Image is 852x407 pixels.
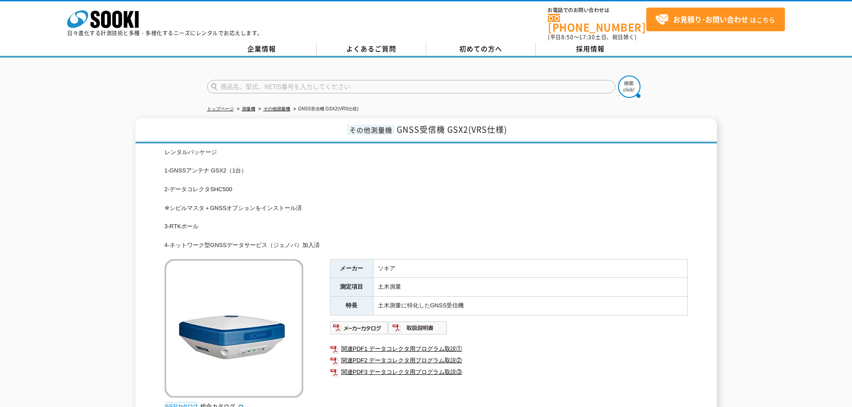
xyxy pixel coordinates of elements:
a: 関連PDF1 データコレクタ用プログラム取説① [330,343,688,355]
p: 日々進化する計測技術と多種・多様化するニーズにレンタルでお応えします。 [67,30,263,36]
a: 関連PDF2 データコレクタ用プログラム取説② [330,355,688,366]
a: 関連PDF3 データコレクタ用プログラム取説③ [330,366,688,378]
a: その他測量機 [263,106,290,111]
img: 取扱説明書 [389,321,447,335]
a: 取扱説明書 [389,327,447,333]
th: 測定項目 [330,278,373,297]
span: 初めての方へ [459,44,502,54]
span: その他測量機 [347,125,394,135]
a: よくあるご質問 [317,42,426,56]
th: 特長 [330,297,373,315]
span: 17:30 [579,33,595,41]
td: 土木測量に特化したGNSS受信機 [373,297,687,315]
div: レンタルパッケージ 1-GNSSアンテナ GSX2（1台） 2-データコレクタSHC500 ※シビルマスタ＋GNSSオプションをインストール済 3-RTKポール 4-ネットワーク型GNSSデータ... [165,148,688,250]
th: メーカー [330,259,373,278]
img: GNSS受信機 GSX2(VRS仕様) [165,259,303,398]
a: 初めての方へ [426,42,536,56]
img: btn_search.png [618,76,640,98]
input: 商品名、型式、NETIS番号を入力してください [207,80,615,93]
a: [PHONE_NUMBER] [548,14,646,32]
span: 8:50 [561,33,574,41]
strong: お見積り･お問い合わせ [673,14,748,25]
a: トップページ [207,106,234,111]
td: 土木測量 [373,278,687,297]
span: GNSS受信機 GSX2(VRS仕様) [397,123,507,135]
span: お電話でのお問い合わせは [548,8,646,13]
a: 企業情報 [207,42,317,56]
a: メーカーカタログ [330,327,389,333]
a: 測量機 [242,106,255,111]
span: (平日 ～ 土日、祝日除く) [548,33,636,41]
img: メーカーカタログ [330,321,389,335]
a: 採用情報 [536,42,645,56]
a: お見積り･お問い合わせはこちら [646,8,785,31]
span: はこちら [655,13,775,26]
td: ソキア [373,259,687,278]
li: GNSS受信機 GSX2(VRS仕様) [292,105,359,114]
